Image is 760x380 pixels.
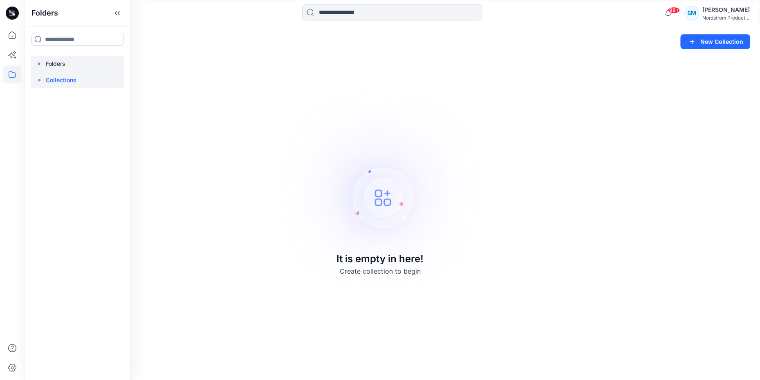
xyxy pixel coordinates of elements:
p: Create collection to begin [340,266,421,276]
p: It is empty in here! [336,252,424,266]
span: 99+ [668,7,680,13]
img: Empty collections page [266,76,494,304]
div: Nordstrom Product... [702,15,750,21]
button: New Collection [680,34,750,49]
div: SM [684,6,699,20]
p: Collections [46,75,76,85]
div: [PERSON_NAME] [702,5,750,15]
